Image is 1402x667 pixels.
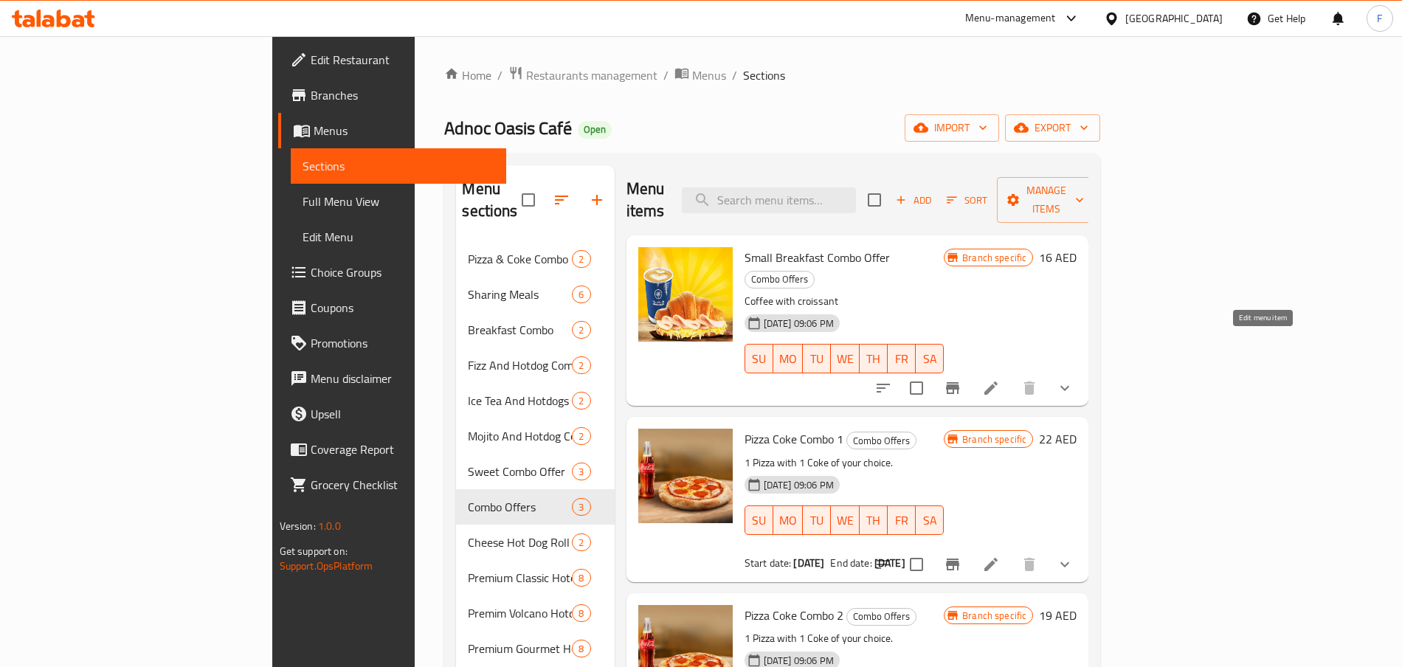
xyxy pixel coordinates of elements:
div: Mojito And Hotdog Combo [468,427,572,445]
span: Combo Offers [745,271,814,288]
span: Coverage Report [311,440,494,458]
span: 3 [573,465,590,479]
span: Branches [311,86,494,104]
span: WE [837,510,854,531]
span: FR [894,348,910,370]
h6: 16 AED [1039,247,1077,268]
p: 1 Pizza with 1 Coke of your choice. [745,629,945,648]
span: Coupons [311,299,494,317]
div: items [572,498,590,516]
button: show more [1047,370,1082,406]
span: Open [578,123,612,136]
span: Select all sections [513,184,544,215]
span: Branch specific [956,432,1032,446]
a: Menus [674,66,726,85]
button: SU [745,344,773,373]
span: Sweet Combo Offer [468,463,572,480]
span: Sharing Meals [468,286,572,303]
h2: Menu items [626,178,665,222]
span: Edit Restaurant [311,51,494,69]
svg: Show Choices [1056,379,1074,397]
div: Cheese Hot Dog Roll2 [456,525,614,560]
h6: 19 AED [1039,605,1077,626]
span: 6 [573,288,590,302]
span: Restaurants management [526,66,657,84]
div: items [572,392,590,409]
div: Premium Classic Hotdog8 [456,560,614,595]
input: search [682,187,856,213]
div: [GEOGRAPHIC_DATA] [1125,10,1223,27]
div: Pizza & Coke Combo [468,250,572,268]
button: Branch-specific-item [935,547,970,582]
button: Add section [579,182,615,218]
a: Coupons [278,290,506,325]
span: Branch specific [956,609,1032,623]
b: [DATE] [793,553,824,573]
p: 1 Pizza with 1 Coke of your choice. [745,454,945,472]
span: [DATE] 09:06 PM [758,478,840,492]
span: 2 [573,359,590,373]
div: items [572,569,590,587]
span: MO [779,348,797,370]
a: Restaurants management [508,66,657,85]
span: Fizz And Hotdog Combo [468,356,572,374]
span: import [916,119,987,137]
div: Premium Gourmet Hotdog [468,640,572,657]
img: Pizza Coke Combo 1 [638,429,733,523]
span: 2 [573,536,590,550]
a: Edit Menu [291,219,506,255]
a: Promotions [278,325,506,361]
span: Select to update [901,373,932,404]
button: Add [890,189,937,212]
div: Open [578,121,612,139]
span: TU [809,510,825,531]
span: Add [894,192,933,209]
div: Ice Tea And Hotdogs Combo2 [456,383,614,418]
div: items [572,604,590,622]
button: TU [803,344,831,373]
span: Menus [692,66,726,84]
span: MO [779,510,797,531]
button: export [1005,114,1100,142]
span: SU [751,510,767,531]
span: SA [922,510,938,531]
span: SA [922,348,938,370]
span: Breakfast Combo [468,321,572,339]
div: Fizz And Hotdog Combo2 [456,348,614,383]
span: export [1017,119,1088,137]
a: Grocery Checklist [278,467,506,502]
span: FR [894,510,910,531]
a: Upsell [278,396,506,432]
button: FR [888,505,916,535]
div: Menu-management [965,10,1056,27]
button: delete [1012,370,1047,406]
div: items [572,427,590,445]
span: Combo Offers [847,432,916,449]
span: Menu disclaimer [311,370,494,387]
span: Full Menu View [303,193,494,210]
button: WE [831,505,860,535]
div: items [572,250,590,268]
div: items [572,640,590,657]
button: WE [831,344,860,373]
div: items [572,286,590,303]
span: 2 [573,394,590,408]
button: SU [745,505,773,535]
span: Small Breakfast Combo Offer [745,246,890,269]
svg: Show Choices [1056,556,1074,573]
div: items [572,356,590,374]
button: show more [1047,547,1082,582]
span: Sort sections [544,182,579,218]
span: 3 [573,500,590,514]
div: Premim Volcano Hotdog8 [456,595,614,631]
div: items [572,463,590,480]
button: TH [860,505,888,535]
div: Combo Offers [745,271,815,288]
span: WE [837,348,854,370]
button: Manage items [997,177,1096,223]
a: Choice Groups [278,255,506,290]
span: Manage items [1009,182,1084,218]
span: Cheese Hot Dog Roll [468,533,572,551]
